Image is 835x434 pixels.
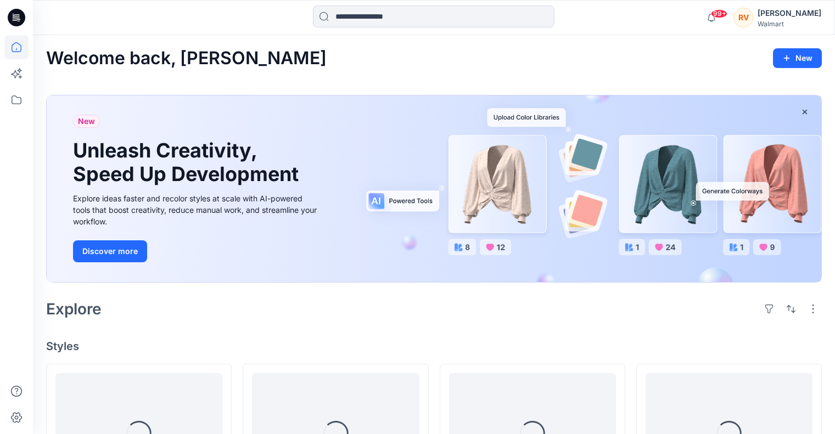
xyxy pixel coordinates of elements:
[73,193,320,227] div: Explore ideas faster and recolor styles at scale with AI-powered tools that boost creativity, red...
[773,48,822,68] button: New
[73,139,304,186] h1: Unleash Creativity, Speed Up Development
[733,8,753,27] div: RV
[46,340,822,353] h4: Styles
[73,240,320,262] a: Discover more
[46,300,102,318] h2: Explore
[46,48,327,69] h2: Welcome back, [PERSON_NAME]
[73,240,147,262] button: Discover more
[758,20,821,28] div: Walmart
[711,9,727,18] span: 99+
[78,115,95,128] span: New
[758,7,821,20] div: [PERSON_NAME]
